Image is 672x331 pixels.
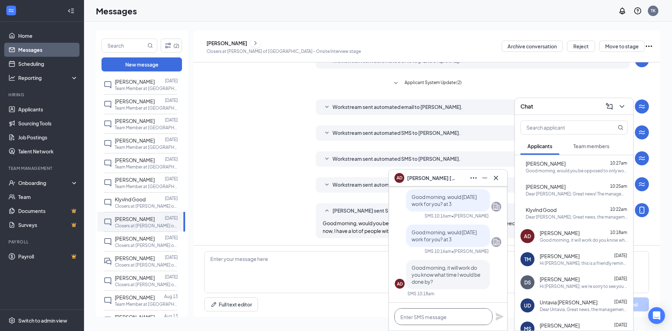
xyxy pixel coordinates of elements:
p: Aug 13 [164,313,178,319]
span: Team members [573,143,609,149]
button: Cross [490,172,502,184]
p: [DATE] [165,274,178,280]
svg: ChatInactive [104,179,112,187]
p: Aug 13 [164,294,178,299]
span: [PERSON_NAME] [526,160,566,167]
svg: Collapse [68,7,75,14]
div: [PERSON_NAME] [206,40,247,47]
h3: Chat [520,103,533,110]
a: Team [18,190,78,204]
span: [PERSON_NAME] [115,78,155,85]
div: AD [524,233,531,240]
p: [DATE] [165,215,178,221]
div: Payroll [8,239,77,245]
p: Team Member at [GEOGRAPHIC_DATA][PERSON_NAME] of [GEOGRAPHIC_DATA] [115,105,178,111]
span: Good morning, it will work do you know what time I would be done by? [412,264,481,285]
svg: Ellipses [645,42,653,50]
p: Closers at [PERSON_NAME] of [GEOGRAPHIC_DATA] [115,282,178,288]
a: SurveysCrown [18,218,78,232]
svg: DoubleChat [104,257,112,266]
input: Search applicant [521,121,604,134]
a: Applicants [18,102,78,116]
span: Untavia [PERSON_NAME] [540,299,597,306]
p: [DATE] [165,235,178,241]
span: Workstream sent automated email to [PERSON_NAME]. [332,103,463,111]
span: 10:25am [610,184,627,189]
span: [PERSON_NAME] [540,253,580,260]
div: Hi [PERSON_NAME], this is a friendly reminder. Please select a meeting time slot for your Closers... [540,260,628,266]
div: SMS 10:18am [407,291,434,297]
svg: WorkstreamLogo [638,102,646,111]
div: Dear [PERSON_NAME], Great news, the management and I have decided, that we would love to hire you... [526,214,628,220]
svg: SmallChevronDown [392,79,400,88]
svg: Filter [164,41,172,50]
svg: SmallChevronDown [323,155,331,163]
span: [PERSON_NAME] [540,276,580,283]
p: Closers at [PERSON_NAME] of [GEOGRAPHIC_DATA] - Onsite Interview stage [206,48,361,54]
svg: ChatInactive [104,198,112,207]
span: [PERSON_NAME] [115,294,155,301]
div: Good morning, it will work do you know what time I would be done by? [540,237,628,243]
svg: ChatInactive [104,100,112,109]
svg: ChatInactive [104,81,112,89]
p: [DATE] [165,117,178,123]
svg: SmallChevronDown [323,181,331,189]
span: Good morning, would [DATE] work for you? at 3 [412,194,477,207]
span: [PERSON_NAME] [115,98,155,104]
div: TK [651,8,656,14]
div: TM [524,256,531,263]
button: ComposeMessage [604,101,615,112]
p: [DATE] [165,254,178,260]
div: Reporting [18,74,78,81]
span: [PERSON_NAME] [PERSON_NAME] [407,174,456,182]
svg: Settings [8,317,15,324]
svg: Pen [210,301,217,308]
svg: SmallChevronDown [323,129,331,137]
button: ChevronDown [616,101,628,112]
svg: Company [492,202,500,211]
svg: ChatInactive [104,159,112,167]
span: [PERSON_NAME] [115,157,155,163]
span: 10:27am [610,160,627,166]
svg: Company [492,238,500,246]
p: Team Member at [GEOGRAPHIC_DATA][PERSON_NAME] of [GEOGRAPHIC_DATA] [115,164,178,170]
span: [PERSON_NAME] [115,275,155,281]
button: Plane [495,312,504,321]
span: [PERSON_NAME] [115,137,155,144]
a: PayrollCrown [18,249,78,263]
p: Closers at [PERSON_NAME] of [GEOGRAPHIC_DATA] [115,242,178,248]
span: Applicant System Update (2) [405,79,462,88]
span: [PERSON_NAME] [115,216,155,222]
svg: ChatInactive [104,296,112,305]
div: Team Management [8,165,77,171]
svg: Cross [492,174,500,182]
span: Workstream sent automated SMS to [PERSON_NAME]. [332,129,461,137]
svg: SmallChevronUp [323,207,331,215]
div: Switch to admin view [18,317,67,324]
svg: ChatInactive [104,277,112,285]
svg: WorkstreamLogo [8,7,15,14]
span: [PERSON_NAME] [540,229,580,236]
button: Reject [567,41,595,52]
p: Team Member at [GEOGRAPHIC_DATA][PERSON_NAME] of [GEOGRAPHIC_DATA] [115,301,178,307]
button: Ellipses [468,172,479,184]
button: New message [101,57,182,71]
button: Filter (2) [161,39,182,53]
input: Search [102,39,146,52]
a: Sourcing Tools [18,116,78,130]
svg: Analysis [8,74,15,81]
span: [PERSON_NAME] sent SMS to [PERSON_NAME]. [332,207,444,215]
span: 10:18am [610,230,627,235]
div: Dear [PERSON_NAME], Great news! The management and I have decided that we would love to hire you ... [526,191,628,197]
a: Messages [18,43,78,57]
p: [DATE] [165,195,178,201]
a: Home [18,29,78,43]
h1: Messages [96,5,137,17]
button: Minimize [479,172,490,184]
p: Team Member at [GEOGRAPHIC_DATA][PERSON_NAME] of [GEOGRAPHIC_DATA] [115,125,178,131]
svg: WorkstreamLogo [638,128,646,137]
div: UD [524,302,531,309]
span: [PERSON_NAME] [115,314,155,320]
svg: QuestionInfo [633,7,642,15]
span: Applicants [527,143,552,149]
